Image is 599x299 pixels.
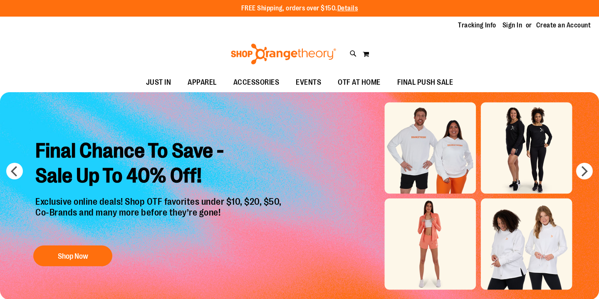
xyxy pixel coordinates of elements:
[29,132,290,196] h2: Final Chance To Save - Sale Up To 40% Off!
[329,73,389,92] a: OTF AT HOME
[502,21,522,30] a: Sign In
[338,73,381,92] span: OTF AT HOME
[241,4,358,13] p: FREE Shipping, orders over $150.
[397,73,453,92] span: FINAL PUSH SALE
[225,73,288,92] a: ACCESSORIES
[389,73,462,92] a: FINAL PUSH SALE
[576,163,593,179] button: next
[179,73,225,92] a: APPAREL
[188,73,217,92] span: APPAREL
[536,21,591,30] a: Create an Account
[458,21,496,30] a: Tracking Info
[138,73,180,92] a: JUST IN
[337,5,358,12] a: Details
[29,196,290,237] p: Exclusive online deals! Shop OTF favorites under $10, $20, $50, Co-Brands and many more before th...
[33,245,112,266] button: Shop Now
[296,73,321,92] span: EVENTS
[146,73,171,92] span: JUST IN
[233,73,280,92] span: ACCESSORIES
[29,132,290,270] a: Final Chance To Save -Sale Up To 40% Off! Exclusive online deals! Shop OTF favorites under $10, $...
[287,73,329,92] a: EVENTS
[230,44,337,64] img: Shop Orangetheory
[6,163,23,179] button: prev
